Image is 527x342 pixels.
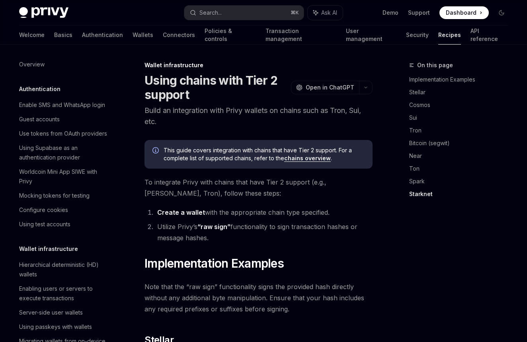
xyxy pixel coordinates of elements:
[13,141,115,165] a: Using Supabase as an authentication provider
[19,205,68,215] div: Configure cookies
[346,25,396,45] a: User management
[13,217,115,231] a: Using test accounts
[13,57,115,72] a: Overview
[19,191,90,200] div: Mocking tokens for testing
[409,86,514,99] a: Stellar
[409,111,514,124] a: Sui
[291,10,299,16] span: ⌘ K
[409,137,514,150] a: Bitcoin (segwit)
[184,6,304,20] button: Search...⌘K
[82,25,123,45] a: Authentication
[13,112,115,126] a: Guest accounts
[152,147,160,155] svg: Info
[199,8,222,17] div: Search...
[19,25,45,45] a: Welcome
[157,208,205,217] a: Create a wallet
[409,162,514,175] a: Ton
[408,9,430,17] a: Support
[205,25,256,45] a: Policies & controls
[417,60,453,70] span: On this page
[409,124,514,137] a: Tron
[144,73,288,102] h1: Using chains with Tier 2 support
[144,177,373,199] span: To integrate Privy with chains that have Tier 2 support (e.g., [PERSON_NAME], Tron), follow these...
[284,155,331,162] a: chains overview
[144,281,373,315] span: Note that the “raw sign” functionality signs the provided hash directly without any additional by...
[13,188,115,203] a: Mocking tokens for testing
[19,167,110,186] div: Worldcoin Mini App SIWE with Privy
[163,25,195,45] a: Connectors
[164,146,365,162] span: This guide covers integration with chains that have Tier 2 support. For a complete list of suppor...
[13,282,115,305] a: Enabling users or servers to execute transactions
[19,84,61,94] h5: Authentication
[19,260,110,279] div: Hierarchical deterministic (HD) wallets
[321,9,337,17] span: Ask AI
[19,220,70,229] div: Using test accounts
[155,207,373,218] li: with the appropriate chain type specified.
[409,188,514,200] a: Starknet
[155,221,373,243] li: Utilize Privy’s functionality to sign transaction hashes or message hashes.
[19,244,78,254] h5: Wallet infrastructure
[383,9,398,17] a: Demo
[13,320,115,334] a: Using passkeys with wallets
[13,165,115,188] a: Worldcoin Mini App SIWE with Privy
[409,73,514,86] a: Implementation Examples
[197,223,230,231] a: “raw sign”
[19,322,92,332] div: Using passkeys with wallets
[19,129,107,138] div: Use tokens from OAuth providers
[13,98,115,112] a: Enable SMS and WhatsApp login
[409,150,514,162] a: Near
[13,126,115,141] a: Use tokens from OAuth providers
[19,143,110,162] div: Using Supabase as an authentication provider
[144,61,373,69] div: Wallet infrastructure
[406,25,429,45] a: Security
[439,6,489,19] a: Dashboard
[19,7,68,18] img: dark logo
[19,115,60,124] div: Guest accounts
[265,25,336,45] a: Transaction management
[409,175,514,188] a: Spark
[54,25,72,45] a: Basics
[306,84,354,91] span: Open in ChatGPT
[446,9,476,17] span: Dashboard
[291,81,359,94] button: Open in ChatGPT
[409,99,514,111] a: Cosmos
[470,25,508,45] a: API reference
[19,100,105,110] div: Enable SMS and WhatsApp login
[144,105,373,127] p: Build an integration with Privy wallets on chains such as Tron, Sui, etc.
[495,6,508,19] button: Toggle dark mode
[13,258,115,282] a: Hierarchical deterministic (HD) wallets
[308,6,343,20] button: Ask AI
[144,256,284,270] span: Implementation Examples
[19,284,110,303] div: Enabling users or servers to execute transactions
[19,60,45,69] div: Overview
[13,203,115,217] a: Configure cookies
[133,25,153,45] a: Wallets
[19,308,83,317] div: Server-side user wallets
[13,305,115,320] a: Server-side user wallets
[438,25,461,45] a: Recipes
